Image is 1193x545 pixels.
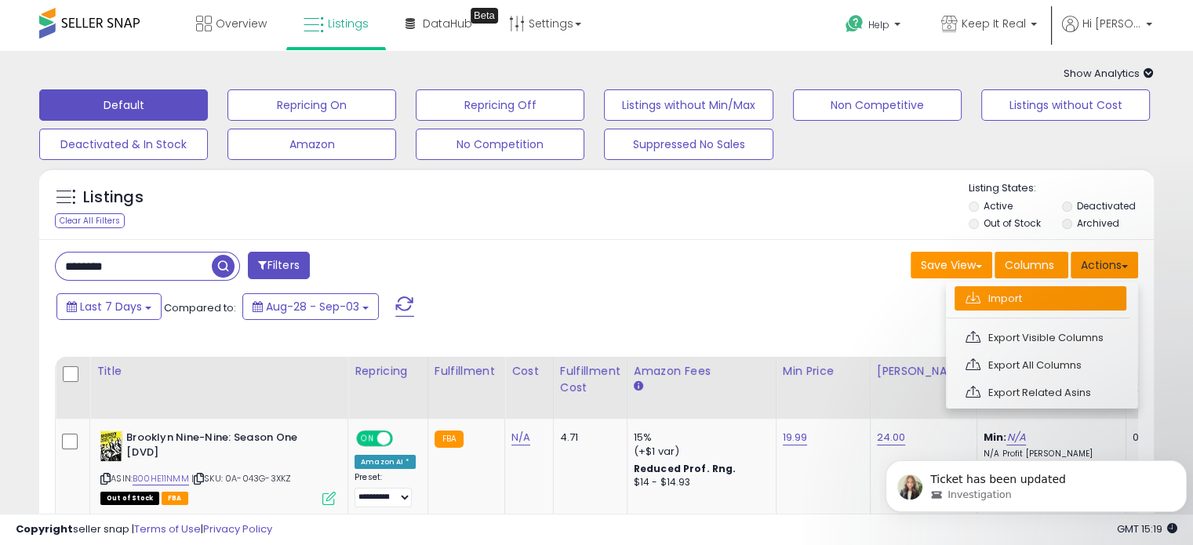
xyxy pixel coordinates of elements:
button: Suppressed No Sales [604,129,773,160]
button: No Competition [416,129,584,160]
a: Import [955,286,1126,311]
div: Repricing [355,363,421,380]
div: 4.71 [560,431,615,445]
span: Aug-28 - Sep-03 [266,299,359,314]
span: Hi [PERSON_NAME] [1082,16,1141,31]
button: Amazon [227,129,396,160]
th: The percentage added to the cost of goods (COGS) that forms the calculator for Min & Max prices. [977,357,1126,419]
button: Non Competitive [793,89,962,121]
button: Actions [1071,252,1138,278]
label: Archived [1076,216,1118,230]
a: Privacy Policy [203,521,272,536]
a: N/A [511,430,530,445]
a: Export Visible Columns [955,325,1126,350]
span: Show Analytics [1064,66,1154,81]
a: Export All Columns [955,353,1126,377]
b: Reduced Prof. Rng. [634,462,737,475]
div: (+$1 var) [634,445,764,459]
div: Amazon AI * [355,455,416,469]
p: Listing States: [969,181,1154,196]
button: Save View [911,252,992,278]
span: Keep It Real [962,16,1026,31]
button: Deactivated & In Stock [39,129,208,160]
label: Out of Stock [984,216,1041,230]
a: 24.00 [877,430,906,445]
span: ON [358,432,377,445]
small: FBA [435,431,464,448]
strong: Copyright [16,521,73,536]
h5: Listings [83,187,144,209]
span: | SKU: 0A-043G-3XKZ [191,472,291,485]
div: 15% [634,431,764,445]
div: Title [96,363,341,380]
button: Columns [995,252,1068,278]
iframe: Intercom notifications message [879,427,1193,537]
small: Amazon Fees. [634,380,643,394]
span: Columns [1005,257,1054,273]
span: Last 7 Days [80,299,142,314]
span: OFF [391,432,416,445]
div: [PERSON_NAME] [877,363,970,380]
i: Get Help [845,14,864,34]
span: Listings [328,16,369,31]
button: Listings without Min/Max [604,89,773,121]
a: Export Related Asins [955,380,1126,405]
button: Filters [248,252,309,279]
div: Preset: [355,472,416,507]
div: ASIN: [100,431,336,503]
span: Compared to: [164,300,236,315]
div: seller snap | | [16,522,272,537]
div: Tooltip anchor [471,8,498,24]
img: 51mTls807-L._SL40_.jpg [100,431,122,462]
a: Hi [PERSON_NAME] [1062,16,1152,51]
button: Repricing On [227,89,396,121]
button: Listings without Cost [981,89,1150,121]
span: Help [868,18,889,31]
div: Min Price [783,363,864,380]
span: All listings that are currently out of stock and unavailable for purchase on Amazon [100,492,159,505]
button: Aug-28 - Sep-03 [242,293,379,320]
b: Brooklyn Nine-Nine: Season One [DVD] [126,431,317,463]
button: Last 7 Days [56,293,162,320]
div: Amazon Fees [634,363,769,380]
span: FBA [162,492,188,505]
span: DataHub [423,16,472,31]
button: Default [39,89,208,121]
div: Clear All Filters [55,213,125,228]
div: Cost [511,363,547,380]
a: Help [833,2,916,51]
button: Repricing Off [416,89,584,121]
div: Fulfillment Cost [560,363,620,396]
label: Active [984,199,1013,213]
a: B00HE11NMM [133,472,189,485]
span: Overview [216,16,267,31]
a: 19.99 [783,430,808,445]
label: Deactivated [1076,199,1135,213]
div: Fulfillment [435,363,498,380]
a: Terms of Use [134,521,201,536]
div: $14 - $14.93 [634,476,764,489]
